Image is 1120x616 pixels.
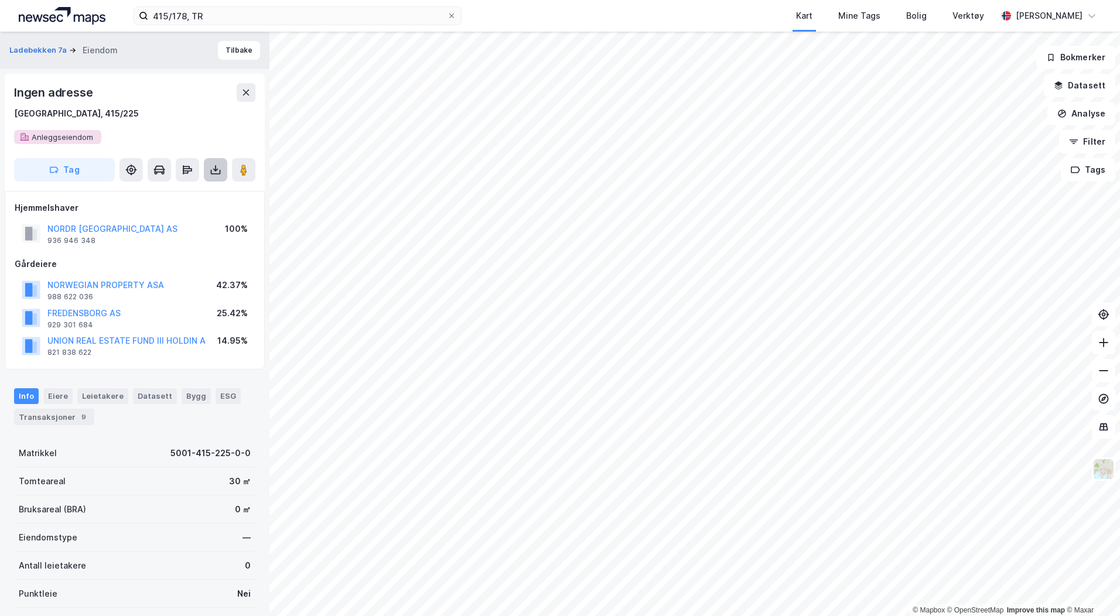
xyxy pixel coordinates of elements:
[19,446,57,460] div: Matrikkel
[906,9,927,23] div: Bolig
[47,348,91,357] div: 821 838 622
[19,587,57,601] div: Punktleie
[218,41,260,60] button: Tilbake
[182,388,211,403] div: Bygg
[838,9,880,23] div: Mine Tags
[47,292,93,302] div: 988 622 036
[229,474,251,488] div: 30 ㎡
[225,222,248,236] div: 100%
[1092,458,1115,480] img: Z
[913,606,945,614] a: Mapbox
[14,107,139,121] div: [GEOGRAPHIC_DATA], 415/225
[15,201,255,215] div: Hjemmelshaver
[235,502,251,516] div: 0 ㎡
[217,306,248,320] div: 25.42%
[47,236,95,245] div: 936 946 348
[947,606,1004,614] a: OpenStreetMap
[77,388,128,403] div: Leietakere
[216,388,241,403] div: ESG
[170,446,251,460] div: 5001-415-225-0-0
[9,45,69,56] button: Ladebekken 7a
[14,83,95,102] div: Ingen adresse
[148,7,447,25] input: Søk på adresse, matrikkel, gårdeiere, leietakere eller personer
[243,531,251,545] div: —
[1036,46,1115,69] button: Bokmerker
[1061,560,1120,616] iframe: Chat Widget
[1061,560,1120,616] div: Kontrollprogram for chat
[14,158,115,182] button: Tag
[1016,9,1083,23] div: [PERSON_NAME]
[216,278,248,292] div: 42.37%
[83,43,118,57] div: Eiendom
[14,388,39,403] div: Info
[19,502,86,516] div: Bruksareal (BRA)
[19,531,77,545] div: Eiendomstype
[1059,130,1115,153] button: Filter
[796,9,812,23] div: Kart
[15,257,255,271] div: Gårdeiere
[952,9,984,23] div: Verktøy
[1047,102,1115,125] button: Analyse
[245,559,251,573] div: 0
[1061,158,1115,182] button: Tags
[237,587,251,601] div: Nei
[19,559,86,573] div: Antall leietakere
[217,334,248,348] div: 14.95%
[43,388,73,403] div: Eiere
[47,320,93,330] div: 929 301 684
[78,411,90,423] div: 9
[14,409,94,425] div: Transaksjoner
[1007,606,1065,614] a: Improve this map
[19,7,105,25] img: logo.a4113a55bc3d86da70a041830d287a7e.svg
[133,388,177,403] div: Datasett
[19,474,66,488] div: Tomteareal
[1044,74,1115,97] button: Datasett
